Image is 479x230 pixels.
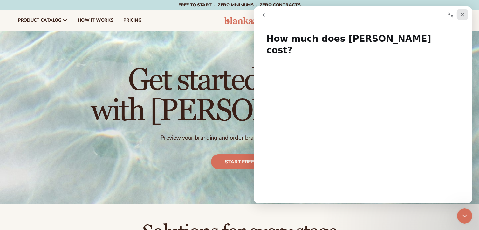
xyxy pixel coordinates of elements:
iframe: Intercom live chat [254,6,472,203]
span: Free to start · ZERO minimums · ZERO contracts [178,2,300,8]
h1: Get started for free with [PERSON_NAME] [91,65,388,126]
iframe: Intercom live chat [457,208,472,224]
a: product catalog [13,10,73,31]
a: pricing [118,10,146,31]
span: product catalog [18,18,61,23]
a: Start free [211,154,268,169]
a: How It Works [73,10,119,31]
p: Preview your branding and order branded samples right away. [91,134,388,141]
span: pricing [123,18,141,23]
img: logo [224,17,255,24]
span: How It Works [78,18,113,23]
